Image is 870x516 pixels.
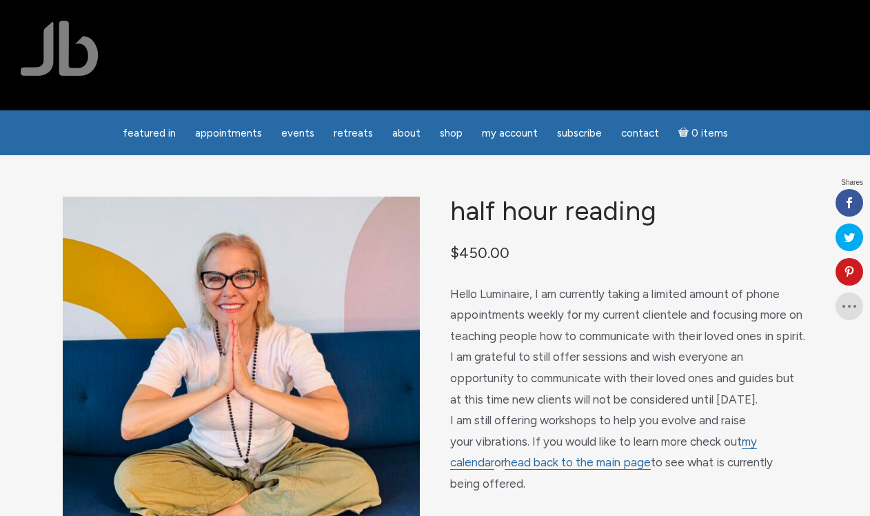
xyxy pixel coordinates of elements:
span: Contact [621,127,659,139]
i: Cart [678,127,691,139]
h1: Half Hour Reading [450,197,807,226]
a: My Account [474,120,546,147]
a: Events [273,120,323,147]
a: Contact [613,120,667,147]
span: 0 items [691,128,728,139]
span: Subscribe [557,127,602,139]
span: featured in [123,127,176,139]
span: Shares [841,179,863,186]
a: Retreats [325,120,381,147]
span: Shop [440,127,463,139]
a: featured in [114,120,184,147]
span: Hello Luminaire, I am currently taking a limited amount of phone appointments weekly for my curre... [450,287,805,490]
a: Cart0 items [670,119,736,147]
span: Appointments [195,127,262,139]
span: My Account [482,127,538,139]
span: About [392,127,421,139]
span: Retreats [334,127,373,139]
a: Shop [432,120,471,147]
a: head back to the main page [505,455,651,470]
bdi: 450.00 [450,244,509,261]
a: About [384,120,429,147]
span: $ [450,244,459,261]
a: Appointments [187,120,270,147]
img: Jamie Butler. The Everyday Medium [21,21,99,76]
span: Events [281,127,314,139]
a: Subscribe [549,120,610,147]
